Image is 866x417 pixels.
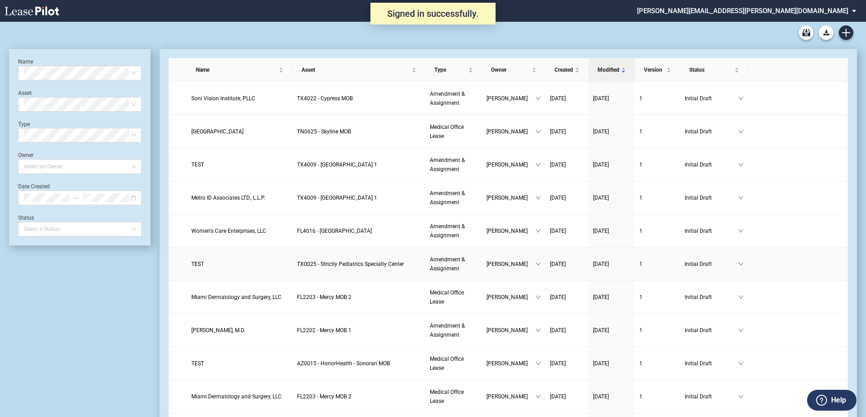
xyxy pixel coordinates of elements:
span: down [535,261,541,267]
span: Medical Office Lease [430,289,464,305]
span: FL2203 - Mercy MOB 2 [297,393,351,400]
span: TX4009 - Southwest Plaza 1 [297,162,377,168]
span: down [535,394,541,399]
span: 1 [639,360,642,367]
span: Created [555,65,573,74]
span: Amendment & Assignment [430,223,465,239]
a: Miami Dermatology and Surgery, LLC [191,392,288,401]
a: Soni Vision Institute, PLLC [191,94,288,103]
span: Asset [302,65,410,74]
span: down [738,394,744,399]
a: Medical Office Lease [430,354,477,373]
span: Initial Draft [685,326,738,335]
a: 1 [639,94,676,103]
a: Amendment & Assignment [430,222,477,240]
span: down [738,162,744,167]
span: FL2203 - Mercy MOB 2 [297,294,351,300]
span: down [738,294,744,300]
a: Medical Office Lease [430,388,477,406]
span: Initial Draft [685,260,738,269]
span: Amendment & Assignment [430,157,465,172]
a: Medical Office Lease [430,288,477,306]
span: [DATE] [550,360,566,367]
span: down [738,361,744,366]
span: TEST [191,261,204,267]
th: Version [635,58,680,82]
th: Type [425,58,482,82]
a: TEST [191,260,288,269]
span: down [738,228,744,234]
span: Modified [598,65,619,74]
a: FL4016 - [GEOGRAPHIC_DATA] [297,226,421,235]
span: TEST [191,162,204,168]
label: Asset [18,90,32,96]
a: Amendment & Assignment [430,321,477,339]
span: Amendment & Assignment [430,256,465,272]
a: [DATE] [550,359,584,368]
th: Created [545,58,589,82]
span: FL4016 - Bayfront Medical Plaza [297,228,372,234]
a: Medical Office Lease [430,123,477,141]
span: [DATE] [593,128,609,135]
span: Metro ID Associates LTD., L.L.P. [191,195,265,201]
span: [DATE] [550,195,566,201]
span: Name [196,65,277,74]
a: TX4009 - [GEOGRAPHIC_DATA] 1 [297,193,421,202]
span: down [738,195,744,201]
th: Asset [292,58,425,82]
span: [DATE] [593,95,609,102]
span: down [535,129,541,134]
span: [DATE] [550,162,566,168]
th: Status [680,58,748,82]
a: AZ0015 - HonorHealth - Sonoran MOB [297,359,421,368]
span: [DATE] [593,327,609,334]
span: TX4009 - Southwest Plaza 1 [297,195,377,201]
a: Miami Dermatology and Surgery, LLC [191,293,288,302]
a: Amendment & Assignment [430,156,477,174]
a: [DATE] [593,160,630,169]
span: 1 [639,228,642,234]
a: 1 [639,160,676,169]
span: Medical Office Lease [430,356,464,371]
a: 1 [639,293,676,302]
label: Status [18,215,34,221]
span: 1 [639,261,642,267]
span: [PERSON_NAME] [487,260,535,269]
span: Initial Draft [685,160,738,169]
a: TEST [191,359,288,368]
button: Download Blank Form [819,25,833,40]
span: Miami Dermatology and Surgery, LLC [191,393,282,400]
span: [DATE] [593,393,609,400]
th: Modified [589,58,635,82]
span: Version [644,65,665,74]
span: [PERSON_NAME] [487,193,535,202]
span: FL2202 - Mercy MOB 1 [297,327,351,334]
a: Create new document [839,25,853,40]
span: Initial Draft [685,392,738,401]
span: TX0025 - Strictly Pediatrics Specialty Center [297,261,404,267]
span: Owner [491,65,530,74]
span: [PERSON_NAME] [487,326,535,335]
span: swap-right [73,195,79,201]
span: [PERSON_NAME] [487,392,535,401]
span: Soni Vision Institute, PLLC [191,95,255,102]
span: 1 [639,162,642,168]
span: [PERSON_NAME] [487,293,535,302]
a: 1 [639,127,676,136]
span: [DATE] [593,294,609,300]
span: 1 [639,95,642,102]
span: Initial Draft [685,94,738,103]
a: FL2203 - Mercy MOB 2 [297,293,421,302]
span: down [738,261,744,267]
a: TN0625 - Skyline MOB [297,127,421,136]
th: Name [187,58,292,82]
a: Amendment & Assignment [430,255,477,273]
span: down [738,328,744,333]
a: 1 [639,326,676,335]
a: [PERSON_NAME], M.D. [191,326,288,335]
span: Belmont University [191,128,243,135]
span: Initial Draft [685,359,738,368]
label: Owner [18,152,34,158]
label: Name [18,59,33,65]
a: [DATE] [593,127,630,136]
